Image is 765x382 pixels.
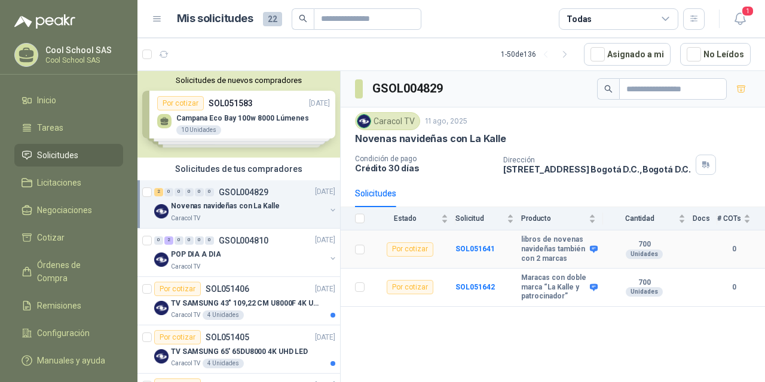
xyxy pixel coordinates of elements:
[693,207,717,230] th: Docs
[37,176,81,189] span: Licitaciones
[729,8,751,30] button: 1
[521,214,586,223] span: Producto
[501,45,574,64] div: 1 - 50 de 136
[503,156,691,164] p: Dirección
[521,235,587,263] b: libros de novenas navideñas también con 2 marcas
[14,89,123,112] a: Inicio
[206,285,249,293] p: SOL051406
[137,277,340,325] a: Por cotizarSOL051406[DATE] Company LogoTV SAMSUNG 43" 109,22 CM U8000F 4K UHDCaracol TV4 Unidades
[164,236,173,245] div: 2
[425,116,467,127] p: 11 ago, 2025
[45,46,120,54] p: Cool School SAS
[584,43,671,66] button: Asignado a mi
[14,294,123,317] a: Remisiones
[175,188,183,196] div: 0
[387,242,433,257] div: Por cotizar
[603,278,686,288] b: 700
[171,262,200,272] p: Caracol TV
[315,187,335,198] p: [DATE]
[205,188,214,196] div: 0
[741,5,754,17] span: 1
[355,112,420,130] div: Caracol TV
[219,188,268,196] p: GSOL004829
[521,207,603,230] th: Producto
[717,282,751,293] b: 0
[206,333,249,341] p: SOL051405
[185,236,194,245] div: 0
[603,240,686,249] b: 700
[626,287,663,297] div: Unidades
[171,214,200,223] p: Caracol TV
[154,330,201,344] div: Por cotizar
[203,310,244,320] div: 4 Unidades
[142,76,335,85] button: Solicitudes de nuevos compradores
[37,258,112,285] span: Órdenes de Compra
[154,252,169,267] img: Company Logo
[626,249,663,259] div: Unidades
[14,14,75,29] img: Logo peakr
[299,14,307,23] span: search
[171,201,279,212] p: Novenas navideñas con La Kalle
[604,85,613,93] span: search
[355,133,506,145] p: Novenas navideñas con La Kalle
[154,204,169,218] img: Company Logo
[315,284,335,295] p: [DATE]
[521,273,587,301] b: Maracas con doble marca “La Kalle y patrocinador”
[219,236,268,245] p: GSOL004810
[372,207,455,230] th: Estado
[154,301,169,315] img: Company Logo
[717,207,765,230] th: # COTs
[355,155,494,163] p: Condición de pago
[37,326,90,340] span: Configuración
[372,214,439,223] span: Estado
[603,207,693,230] th: Cantidad
[387,280,433,294] div: Por cotizar
[37,149,78,162] span: Solicitudes
[195,236,204,245] div: 0
[263,12,282,26] span: 22
[154,233,338,272] a: 0 2 0 0 0 0 GSOL004810[DATE] Company LogoPOP DIA A DIACaracol TV
[37,121,63,134] span: Tareas
[357,115,371,128] img: Company Logo
[171,310,200,320] p: Caracol TV
[205,236,214,245] div: 0
[175,236,183,245] div: 0
[154,185,338,223] a: 2 0 0 0 0 0 GSOL004829[DATE] Company LogoNovenas navideñas con La KalleCaracol TV
[14,116,123,139] a: Tareas
[185,188,194,196] div: 0
[154,188,163,196] div: 2
[137,158,340,180] div: Solicitudes de tus compradores
[717,244,751,255] b: 0
[37,204,92,217] span: Negociaciones
[37,299,81,312] span: Remisiones
[154,236,163,245] div: 0
[455,245,495,253] a: SOL051641
[154,282,201,296] div: Por cotizar
[177,10,253,27] h1: Mis solicitudes
[14,349,123,372] a: Manuales y ayuda
[171,359,200,368] p: Caracol TV
[164,188,173,196] div: 0
[171,298,320,309] p: TV SAMSUNG 43" 109,22 CM U8000F 4K UHD
[37,231,65,244] span: Cotizar
[14,144,123,167] a: Solicitudes
[372,79,445,98] h3: GSOL004829
[171,346,308,358] p: TV SAMSUNG 65' 65DU8000 4K UHD LED
[171,249,221,261] p: POP DIA A DIA
[45,57,120,64] p: Cool School SAS
[717,214,741,223] span: # COTs
[14,322,123,344] a: Configuración
[680,43,751,66] button: No Leídos
[14,226,123,249] a: Cotizar
[37,354,105,367] span: Manuales y ayuda
[137,325,340,374] a: Por cotizarSOL051405[DATE] Company LogoTV SAMSUNG 65' 65DU8000 4K UHD LEDCaracol TV4 Unidades
[315,332,335,343] p: [DATE]
[355,187,396,200] div: Solicitudes
[195,188,204,196] div: 0
[37,94,56,107] span: Inicio
[455,283,495,291] a: SOL051642
[567,13,592,26] div: Todas
[203,359,244,368] div: 4 Unidades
